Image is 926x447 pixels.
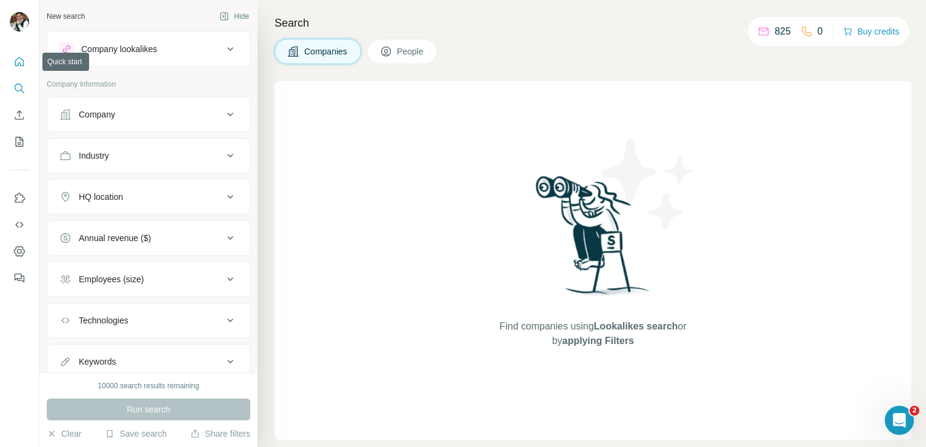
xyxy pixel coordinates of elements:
button: Technologies [47,306,250,335]
button: Company [47,100,250,129]
div: Company [79,108,115,121]
button: My lists [10,131,29,153]
button: Save search [105,428,167,440]
button: Keywords [47,347,250,376]
div: 10000 search results remaining [98,380,199,391]
span: Companies [304,45,348,58]
button: Feedback [10,267,29,289]
span: 2 [910,406,919,416]
div: Annual revenue ($) [79,232,151,244]
p: 0 [818,24,823,39]
div: Technologies [79,314,128,326]
span: applying Filters [562,336,634,346]
div: Industry [79,150,109,162]
img: Avatar [10,12,29,31]
button: Industry [47,141,250,170]
button: Company lookalikes [47,35,250,64]
img: Surfe Illustration - Stars [593,130,702,239]
button: Annual revenue ($) [47,223,250,253]
div: New search [47,11,85,22]
button: Buy credits [843,23,899,40]
h4: Search [275,15,911,31]
span: Lookalikes search [594,321,678,331]
iframe: Intercom live chat [885,406,914,435]
div: HQ location [79,191,123,203]
div: Employees (size) [79,273,144,285]
button: Share filters [190,428,250,440]
button: Hide [211,7,258,25]
div: Keywords [79,356,116,368]
span: People [397,45,425,58]
button: Quick start [10,51,29,73]
p: 825 [774,24,791,39]
p: Company information [47,79,250,90]
img: Surfe Illustration - Woman searching with binoculars [530,173,656,308]
button: Search [10,78,29,99]
button: Enrich CSV [10,104,29,126]
div: Company lookalikes [81,43,157,55]
button: HQ location [47,182,250,211]
button: Use Surfe API [10,214,29,236]
button: Employees (size) [47,265,250,294]
span: Find companies using or by [496,319,690,348]
button: Dashboard [10,240,29,262]
button: Clear [47,428,81,440]
button: Use Surfe on LinkedIn [10,187,29,209]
